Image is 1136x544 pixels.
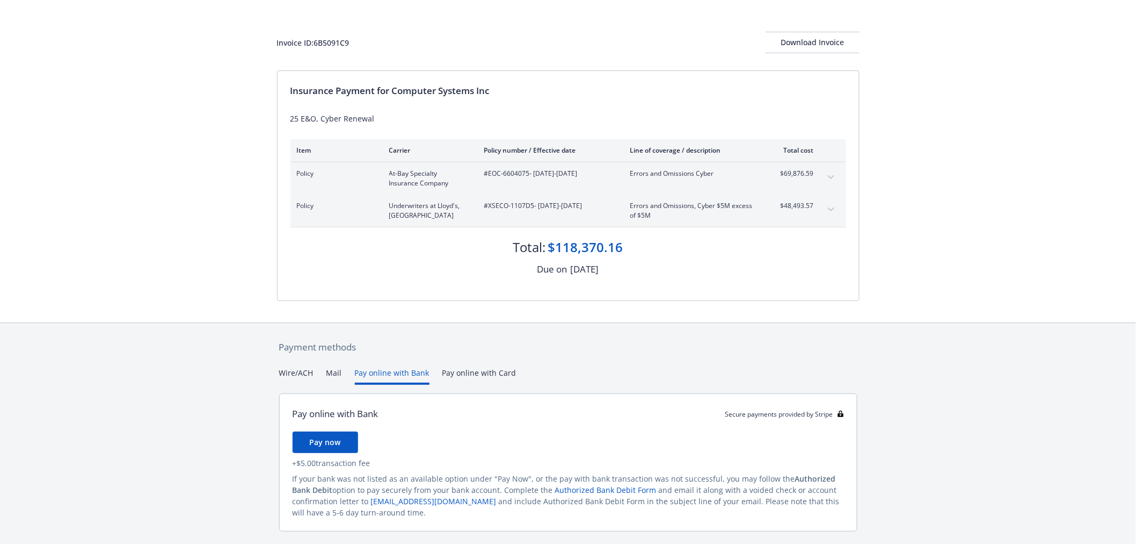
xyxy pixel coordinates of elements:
button: expand content [822,201,840,218]
span: Errors and Omissions Cyber [630,169,756,178]
div: Policy number / Effective date [484,146,613,155]
span: #XSECO-1107D5 - [DATE]-[DATE] [484,201,613,211]
span: Pay now [310,437,341,447]
button: Download Invoice [766,32,860,53]
div: Carrier [389,146,467,155]
span: Errors and Omissions, Cyber $5M excess of $5M [630,201,756,220]
div: If your bank was not listed as an available option under "Pay Now", or the pay with bank transact... [293,473,844,518]
span: At-Bay Specialty Insurance Company [389,169,467,188]
span: $69,876.59 [774,169,814,178]
span: Policy [297,169,372,178]
div: Pay online with Bank [293,407,378,421]
div: Secure payments provided by Stripe [725,410,844,419]
div: Invoice ID: 6B5091C9 [277,37,349,48]
span: $48,493.57 [774,201,814,211]
div: Item [297,146,372,155]
span: #EOC-6604075 - [DATE]-[DATE] [484,169,613,178]
a: Authorized Bank Debit Form [555,485,657,495]
div: PolicyAt-Bay Specialty Insurance Company#EOC-6604075- [DATE]-[DATE]Errors and Omissions Cyber$69,... [290,162,846,195]
span: Underwriters at Lloyd's, [GEOGRAPHIC_DATA] [389,201,467,220]
button: Mail [326,367,342,385]
span: Policy [297,201,372,211]
div: + $5.00 transaction fee [293,457,844,469]
button: expand content [822,169,840,186]
div: $118,370.16 [548,238,623,256]
div: 25 E&O, Cyber Renewal [290,113,846,124]
div: Due on [537,262,567,276]
a: [EMAIL_ADDRESS][DOMAIN_NAME] [371,496,497,506]
button: Wire/ACH [279,367,314,385]
div: Insurance Payment for Computer Systems Inc [290,84,846,98]
button: Pay online with Bank [355,367,429,385]
span: Authorized Bank Debit [293,474,836,495]
div: PolicyUnderwriters at Lloyd's, [GEOGRAPHIC_DATA]#XSECO-1107D5- [DATE]-[DATE]Errors and Omissions,... [290,195,846,227]
div: [DATE] [571,262,599,276]
div: Payment methods [279,340,857,354]
div: Line of coverage / description [630,146,756,155]
button: Pay online with Card [442,367,516,385]
button: Pay now [293,432,358,453]
div: Total: [513,238,546,256]
div: Total cost [774,146,814,155]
